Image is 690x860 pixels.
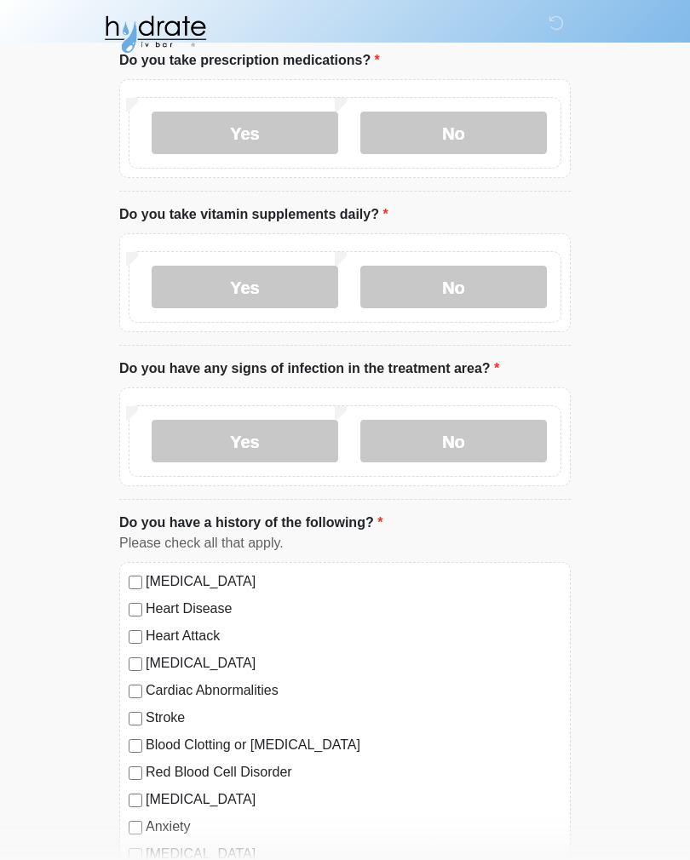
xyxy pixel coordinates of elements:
[146,735,561,755] label: Blood Clotting or [MEDICAL_DATA]
[146,789,561,810] label: [MEDICAL_DATA]
[146,762,561,783] label: Red Blood Cell Disorder
[129,766,142,780] input: Red Blood Cell Disorder
[152,112,338,154] label: Yes
[129,630,142,644] input: Heart Attack
[146,599,561,619] label: Heart Disease
[146,680,561,701] label: Cardiac Abnormalities
[146,626,561,646] label: Heart Attack
[146,653,561,674] label: [MEDICAL_DATA]
[360,420,547,462] label: No
[360,266,547,308] label: No
[146,571,561,592] label: [MEDICAL_DATA]
[129,685,142,698] input: Cardiac Abnormalities
[129,739,142,753] input: Blood Clotting or [MEDICAL_DATA]
[129,657,142,671] input: [MEDICAL_DATA]
[119,358,499,379] label: Do you have any signs of infection in the treatment area?
[146,708,561,728] label: Stroke
[119,533,571,553] div: Please check all that apply.
[119,513,382,533] label: Do you have a history of the following?
[119,204,388,225] label: Do you take vitamin supplements daily?
[152,420,338,462] label: Yes
[146,817,561,837] label: Anxiety
[129,603,142,616] input: Heart Disease
[360,112,547,154] label: No
[129,576,142,589] input: [MEDICAL_DATA]
[152,266,338,308] label: Yes
[102,13,208,55] img: Hydrate IV Bar - Fort Collins Logo
[129,712,142,725] input: Stroke
[129,821,142,834] input: Anxiety
[129,794,142,807] input: [MEDICAL_DATA]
